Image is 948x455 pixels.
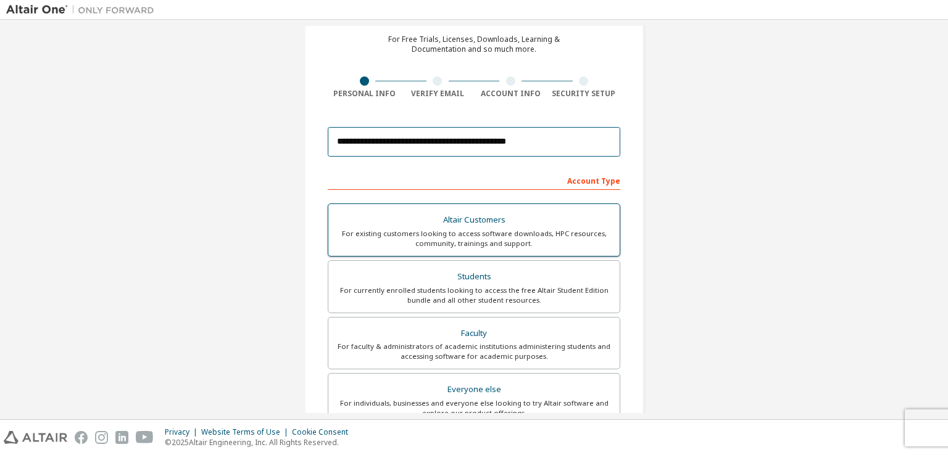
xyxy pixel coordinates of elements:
div: Create an Altair One Account [375,12,574,27]
div: For individuals, businesses and everyone else looking to try Altair software and explore our prod... [336,398,612,418]
img: linkedin.svg [115,431,128,444]
div: For faculty & administrators of academic institutions administering students and accessing softwa... [336,342,612,361]
div: Website Terms of Use [201,427,292,437]
div: Privacy [165,427,201,437]
p: © 2025 Altair Engineering, Inc. All Rights Reserved. [165,437,355,448]
div: For Free Trials, Licenses, Downloads, Learning & Documentation and so much more. [388,35,560,54]
div: Cookie Consent [292,427,355,437]
div: Faculty [336,325,612,342]
div: Verify Email [401,89,475,99]
div: Personal Info [328,89,401,99]
div: Security Setup [547,89,621,99]
div: Altair Customers [336,211,612,229]
img: youtube.svg [136,431,154,444]
img: instagram.svg [95,431,108,444]
div: Students [336,268,612,285]
div: For currently enrolled students looking to access the free Altair Student Edition bundle and all ... [336,285,612,305]
div: Account Info [474,89,547,99]
div: Account Type [328,170,620,190]
img: facebook.svg [75,431,88,444]
img: altair_logo.svg [4,431,67,444]
div: Everyone else [336,381,612,398]
div: For existing customers looking to access software downloads, HPC resources, community, trainings ... [336,229,612,248]
img: Altair One [6,4,160,16]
